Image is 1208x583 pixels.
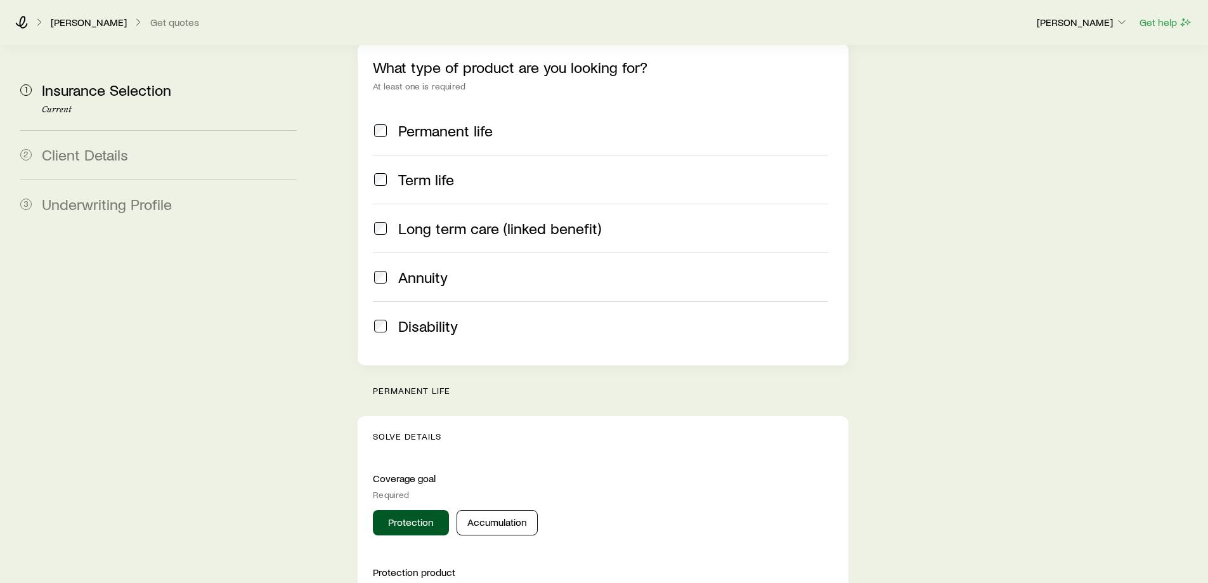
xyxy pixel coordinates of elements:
div: At least one is required [373,81,833,91]
span: 1 [20,84,32,96]
p: Current [42,105,297,115]
input: Long term care (linked benefit) [374,222,387,235]
p: Protection product [373,566,833,579]
p: Coverage goal [373,472,833,485]
span: Permanent life [398,122,493,140]
span: Insurance Selection [42,81,171,99]
span: Long term care (linked benefit) [398,219,601,237]
button: Get quotes [150,16,200,29]
span: 2 [20,149,32,160]
button: [PERSON_NAME] [1036,15,1129,30]
span: Client Details [42,145,128,164]
button: Protection [373,510,449,535]
p: permanent life [373,386,848,396]
p: Solve Details [373,431,833,442]
p: [PERSON_NAME] [51,16,127,29]
button: Accumulation [457,510,538,535]
button: Get help [1139,15,1193,30]
input: Term life [374,173,387,186]
span: Underwriting Profile [42,195,172,213]
span: Annuity [398,268,448,286]
p: [PERSON_NAME] [1037,16,1128,29]
input: Disability [374,320,387,332]
span: Term life [398,171,454,188]
p: What type of product are you looking for? [373,58,833,76]
input: Permanent life [374,124,387,137]
div: Required [373,490,833,500]
input: Annuity [374,271,387,284]
span: 3 [20,199,32,210]
span: Disability [398,317,458,335]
